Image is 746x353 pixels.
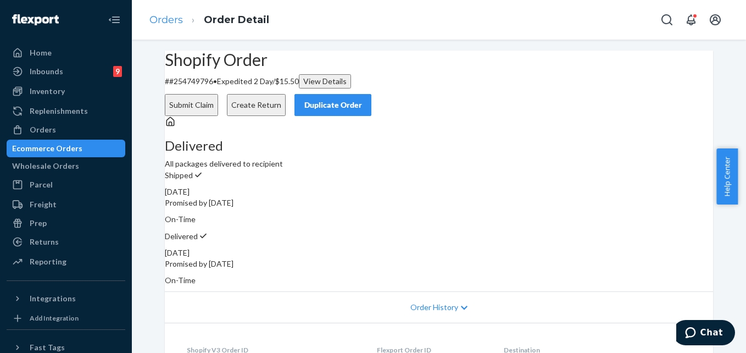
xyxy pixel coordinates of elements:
[30,342,65,353] div: Fast Tags
[7,140,125,157] a: Ecommerce Orders
[704,9,726,31] button: Open account menu
[113,66,122,77] div: 9
[165,247,713,258] div: [DATE]
[7,290,125,307] button: Integrations
[165,139,713,153] h3: Delivered
[410,302,458,313] span: Order History
[30,236,59,247] div: Returns
[165,197,713,208] p: Promised by [DATE]
[12,161,79,172] div: Wholesale Orders
[299,74,351,89] button: View Details
[227,94,286,116] button: Create Return
[165,275,713,286] p: On-Time
[30,106,88,117] div: Replenishments
[7,214,125,232] a: Prep
[7,253,125,271] a: Reporting
[304,100,362,111] div: Duplicate Order
[204,14,269,26] a: Order Detail
[165,51,713,69] h2: Shopify Order
[30,86,65,97] div: Inventory
[294,94,371,116] button: Duplicate Order
[30,47,52,58] div: Home
[716,148,738,205] button: Help Center
[12,143,82,154] div: Ecommerce Orders
[30,66,63,77] div: Inbounds
[165,94,218,116] button: Submit Claim
[7,157,125,175] a: Wholesale Orders
[165,214,713,225] p: On-Time
[7,44,125,62] a: Home
[141,4,278,36] ol: breadcrumbs
[7,121,125,139] a: Orders
[103,9,125,31] button: Close Navigation
[7,176,125,194] a: Parcel
[656,9,678,31] button: Open Search Box
[165,230,713,242] p: Delivered
[165,74,713,89] p: # #254749796 / $15.50
[30,293,76,304] div: Integrations
[7,233,125,251] a: Returns
[676,320,735,348] iframe: Opens a widget where you can chat to one of our agents
[30,218,47,229] div: Prep
[303,76,347,87] div: View Details
[7,196,125,213] a: Freight
[213,76,217,86] span: •
[30,179,53,190] div: Parcel
[7,63,125,80] a: Inbounds9
[165,169,713,181] p: Shipped
[30,124,56,135] div: Orders
[680,9,702,31] button: Open notifications
[7,82,125,100] a: Inventory
[30,313,79,323] div: Add Integration
[12,14,59,25] img: Flexport logo
[7,102,125,120] a: Replenishments
[30,199,57,210] div: Freight
[149,14,183,26] a: Orders
[7,312,125,325] a: Add Integration
[165,186,713,197] div: [DATE]
[165,139,713,169] div: All packages delivered to recipient
[165,258,713,269] p: Promised by [DATE]
[217,76,272,86] span: Expedited 2 Day
[30,256,66,267] div: Reporting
